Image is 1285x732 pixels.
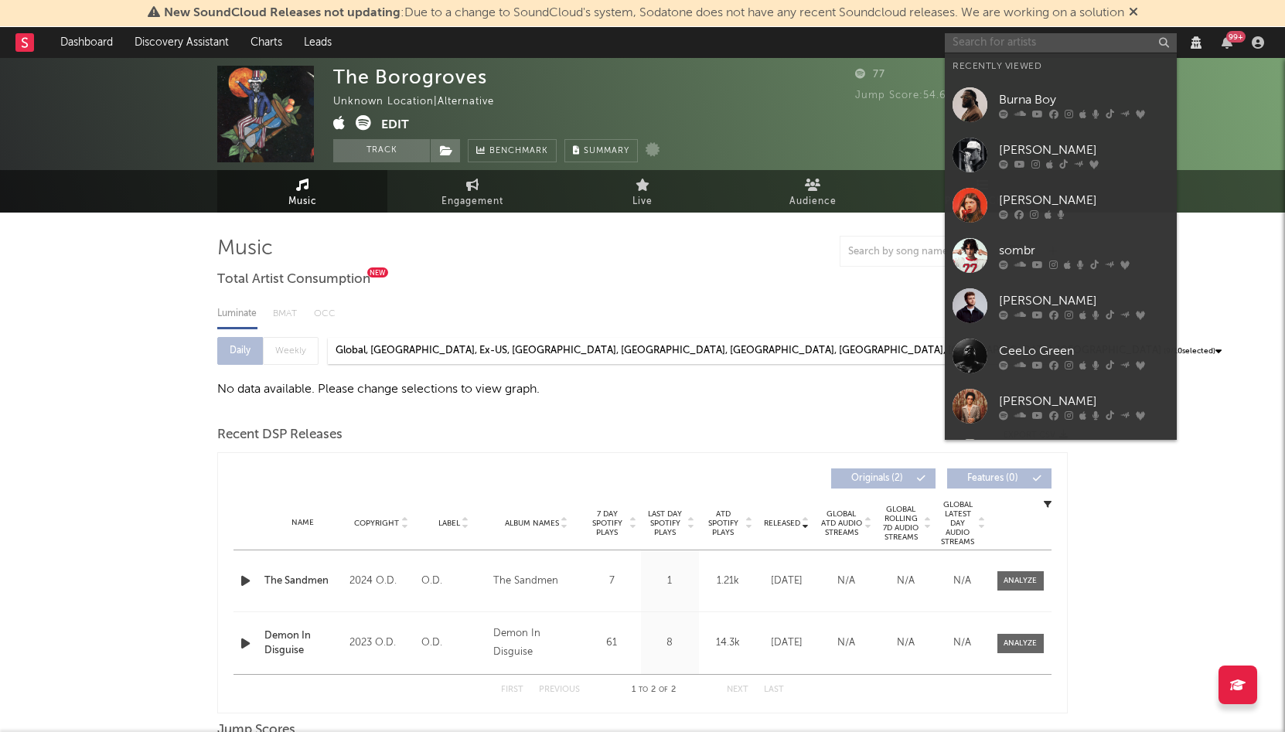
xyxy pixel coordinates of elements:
[645,574,695,589] div: 1
[124,27,240,58] a: Discovery Assistant
[820,635,872,651] div: N/A
[240,27,293,58] a: Charts
[841,474,912,483] span: Originals ( 2 )
[381,115,409,134] button: Edit
[632,192,653,211] span: Live
[947,468,1052,489] button: Features(0)
[639,686,648,693] span: to
[288,192,317,211] span: Music
[761,574,813,589] div: [DATE]
[999,392,1169,410] div: [PERSON_NAME]
[421,572,486,591] div: O.D.
[840,246,1004,258] input: Search by song name or URL
[49,27,124,58] a: Dashboard
[703,574,753,589] div: 1.21k
[957,474,1028,483] span: Features ( 0 )
[945,431,1177,482] a: [PERSON_NAME]
[564,139,638,162] button: Summary
[764,519,800,528] span: Released
[501,686,523,694] button: First
[587,509,628,537] span: 7 Day Spotify Plays
[264,517,342,529] div: Name
[999,291,1169,310] div: [PERSON_NAME]
[1226,31,1246,43] div: 99 +
[264,628,342,659] a: Demon In Disguise
[999,342,1169,360] div: CeeLo Green
[1164,342,1215,360] span: ( 9 / 10 selected)
[367,267,388,277] div: New
[761,635,813,651] div: [DATE]
[217,426,343,444] span: Recent DSP Releases
[645,635,695,651] div: 8
[999,241,1169,260] div: sombr
[880,505,922,542] span: Global Rolling 7D Audio Streams
[953,57,1169,76] div: Recently Viewed
[789,192,837,211] span: Audience
[217,170,387,213] a: Music
[945,331,1177,381] a: CeeLo Green
[164,7,400,19] span: New SoundCloud Releases not updating
[820,509,863,537] span: Global ATD Audio Streams
[333,66,487,88] div: The Borogroves
[349,572,414,591] div: 2024 O.D.
[493,625,579,662] div: Demon In Disguise
[293,27,343,58] a: Leads
[945,180,1177,230] a: [PERSON_NAME]
[898,170,1068,213] a: Playlists/Charts
[703,509,744,537] span: ATD Spotify Plays
[217,380,1068,399] div: No data available. Please change selections to view graph.
[945,281,1177,331] a: [PERSON_NAME]
[164,7,1124,19] span: : Due to a change to SoundCloud's system, Sodatone does not have any recent Soundcloud releases. ...
[999,141,1169,159] div: [PERSON_NAME]
[438,519,460,528] span: Label
[945,33,1177,53] input: Search for artists
[349,634,414,652] div: 2023 O.D.
[945,381,1177,431] a: [PERSON_NAME]
[820,574,872,589] div: N/A
[999,191,1169,209] div: [PERSON_NAME]
[945,130,1177,180] a: [PERSON_NAME]
[880,635,932,651] div: N/A
[880,574,932,589] div: N/A
[645,509,686,537] span: Last Day Spotify Plays
[587,574,637,589] div: 7
[264,574,342,589] a: The Sandmen
[727,686,748,694] button: Next
[468,139,557,162] a: Benchmark
[764,686,784,694] button: Last
[855,90,946,100] span: Jump Score: 54.6
[217,271,370,289] span: Total Artist Consumption
[939,574,986,589] div: N/A
[1222,36,1232,49] button: 99+
[945,80,1177,130] a: Burna Boy
[939,635,986,651] div: N/A
[539,686,580,694] button: Previous
[336,342,1161,360] div: Global, [GEOGRAPHIC_DATA], Ex-US, [GEOGRAPHIC_DATA], [GEOGRAPHIC_DATA], [GEOGRAPHIC_DATA], [GEOGR...
[855,70,885,80] span: 77
[333,93,530,111] div: Unknown Location | Alternative
[587,635,637,651] div: 61
[354,519,399,528] span: Copyright
[493,572,558,591] div: The Sandmen
[421,634,486,652] div: O.D.
[945,230,1177,281] a: sombr
[584,147,629,155] span: Summary
[939,500,977,546] span: Global Latest Day Audio Streams
[1129,7,1138,19] span: Dismiss
[387,170,557,213] a: Engagement
[703,635,753,651] div: 14.3k
[831,468,936,489] button: Originals(2)
[557,170,728,213] a: Live
[999,90,1169,109] div: Burna Boy
[333,139,430,162] button: Track
[659,686,668,693] span: of
[505,519,559,528] span: Album Names
[441,192,503,211] span: Engagement
[489,142,548,161] span: Benchmark
[611,681,696,700] div: 1 2 2
[728,170,898,213] a: Audience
